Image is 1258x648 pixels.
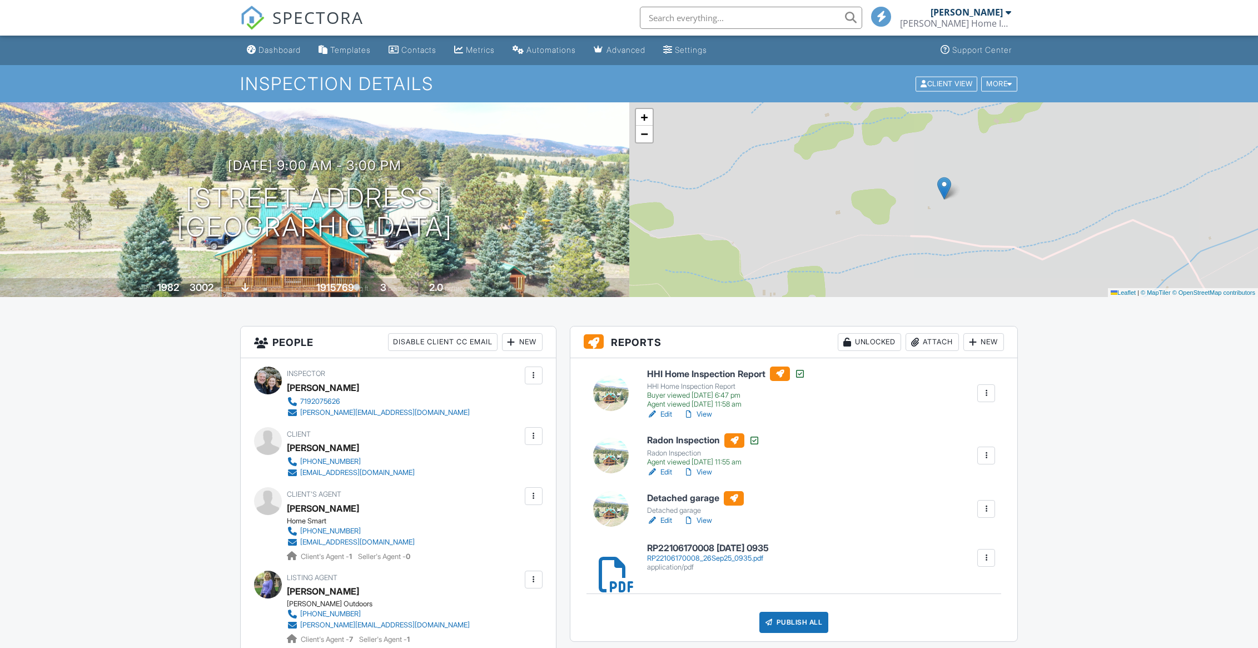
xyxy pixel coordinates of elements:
div: Templates [330,45,371,55]
div: [PERSON_NAME] [287,583,359,600]
span: SPECTORA [272,6,364,29]
a: Edit [647,515,672,526]
a: Contacts [384,40,441,61]
span: Client's Agent - [301,552,354,561]
h6: Radon Inspection [647,433,760,448]
strong: 1 [407,635,410,644]
a: HHI Home Inspection Report HHI Home Inspection Report Buyer viewed [DATE] 6:47 pm Agent viewed [D... [647,367,805,409]
span: bathrooms [445,284,476,293]
a: Detached garage Detached garage [647,491,744,516]
a: Zoom in [636,109,653,126]
a: [EMAIL_ADDRESS][DOMAIN_NAME] [287,467,415,478]
a: Metrics [450,40,499,61]
div: Detached garage [647,506,744,515]
h1: Inspection Details [240,74,1018,93]
span: sq.ft. [356,284,370,293]
img: Marker [937,177,951,200]
span: Seller's Agent - [358,552,410,561]
div: application/pdf [647,563,769,572]
a: RP22106170008 [DATE] 0935 RP22106170008_26Sep25_0935.pdf application/pdf [647,543,769,572]
div: 1982 [157,281,179,293]
a: View [683,467,712,478]
div: 2.0 [429,281,443,293]
span: − [640,127,648,141]
div: Unlocked [838,333,901,351]
div: Publish All [759,612,829,633]
span: sq. ft. [215,284,231,293]
div: Automations [526,45,576,55]
span: Built [143,284,156,293]
div: 3002 [190,281,213,293]
div: HHI Home Inspection Report [647,382,805,391]
a: Leaflet [1111,289,1136,296]
div: 7192075626 [300,397,340,406]
h6: Detached garage [647,491,744,506]
div: Contacts [401,45,436,55]
div: [EMAIL_ADDRESS][DOMAIN_NAME] [300,468,415,477]
div: [PERSON_NAME] [287,439,359,456]
div: [PERSON_NAME] [931,7,1003,18]
div: Hartman Home Inspections [900,18,1011,29]
div: Support Center [952,45,1012,55]
div: Agent viewed [DATE] 11:58 am [647,400,805,409]
span: basement [251,284,281,293]
a: [PERSON_NAME] [287,500,359,517]
div: Advanced [606,45,645,55]
a: Templates [314,40,375,61]
a: Dashboard [242,40,305,61]
a: Zoom out [636,126,653,142]
span: Lot Size [291,284,315,293]
div: Buyer viewed [DATE] 6:47 pm [647,391,805,400]
strong: 0 [406,552,410,561]
div: RP22106170008_26Sep25_0935.pdf [647,554,769,563]
div: New [963,333,1004,351]
a: Settings [659,40,712,61]
a: 7192075626 [287,396,470,407]
a: Support Center [936,40,1016,61]
a: Automations (Basic) [508,40,580,61]
span: Client's Agent [287,490,341,498]
div: Disable Client CC Email [388,333,498,351]
strong: 7 [349,635,353,644]
div: More [981,76,1017,91]
div: Home Smart [287,517,424,526]
a: View [683,515,712,526]
span: Inspector [287,369,325,378]
a: [PHONE_NUMBER] [287,456,415,467]
div: Radon Inspection [647,449,760,458]
div: [EMAIL_ADDRESS][DOMAIN_NAME] [300,538,415,547]
a: [EMAIL_ADDRESS][DOMAIN_NAME] [287,537,415,548]
div: 1915769 [316,281,354,293]
a: SPECTORA [240,15,364,38]
div: [PHONE_NUMBER] [300,457,361,466]
div: [PERSON_NAME][EMAIL_ADDRESS][DOMAIN_NAME] [300,408,470,417]
a: View [683,409,712,420]
div: 3 [380,281,386,293]
div: Dashboard [258,45,301,55]
a: [PHONE_NUMBER] [287,609,470,620]
a: Edit [647,409,672,420]
h3: Reports [570,327,1018,358]
input: Search everything... [640,7,862,29]
div: [PERSON_NAME] Outdoors [287,600,479,609]
div: [PERSON_NAME] [287,379,359,396]
strong: 1 [349,552,352,561]
h3: People [241,327,556,358]
div: New [502,333,543,351]
div: [PHONE_NUMBER] [300,610,361,619]
span: Listing Agent [287,573,337,582]
a: [PHONE_NUMBER] [287,526,415,537]
div: Settings [675,45,707,55]
a: [PERSON_NAME][EMAIL_ADDRESS][DOMAIN_NAME] [287,620,470,631]
div: Agent viewed [DATE] 11:55 am [647,458,760,467]
span: + [640,110,648,124]
a: © MapTiler [1141,289,1171,296]
div: Attach [906,333,959,351]
h6: HHI Home Inspection Report [647,367,805,381]
a: Client View [914,79,980,87]
div: [PHONE_NUMBER] [300,527,361,536]
span: Seller's Agent - [359,635,410,644]
span: bedrooms [388,284,419,293]
span: Client's Agent - [301,635,355,644]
